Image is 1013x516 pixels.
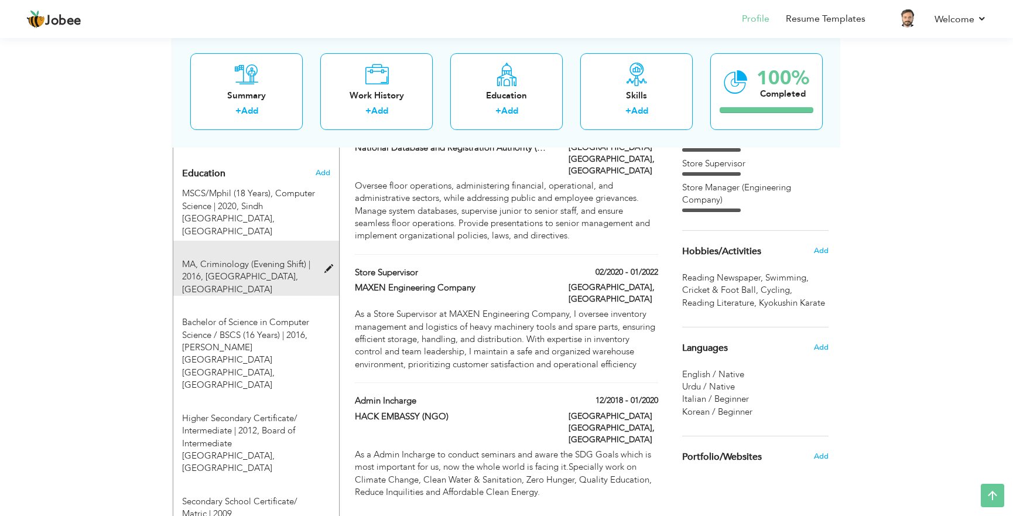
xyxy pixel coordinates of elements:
[757,68,809,87] div: 100%
[682,158,829,170] div: Store Supervisor
[355,411,552,423] label: HACK EMBASSY (NGO)
[742,12,769,26] a: Profile
[26,10,45,29] img: jobee.io
[682,381,735,392] span: Urdu / Native
[761,272,763,283] span: ,
[569,282,658,305] label: [GEOGRAPHIC_DATA], [GEOGRAPHIC_DATA]
[682,247,761,257] span: Hobbies/Activities
[790,284,792,296] span: ,
[182,271,298,295] span: [GEOGRAPHIC_DATA], [GEOGRAPHIC_DATA]
[182,200,275,237] span: Sindh [GEOGRAPHIC_DATA], [GEOGRAPHIC_DATA]
[765,272,811,284] span: Swimming
[173,187,339,238] div: MSCS/Mphil (18 Years), 2020
[590,89,683,101] div: Skills
[596,266,658,278] label: 02/2020 - 01/2022
[501,105,518,117] a: Add
[756,284,758,296] span: ,
[355,180,658,242] div: Oversee floor operations, administering financial, operational, and administrative sectors, while...
[182,258,310,282] span: MA, University of Karachi, 2016
[355,395,552,407] label: Admin Incharge
[682,284,761,296] span: Cricket & Foot Ball
[365,105,371,117] label: +
[759,297,827,309] span: Kyokushin Karate
[355,282,552,294] label: MAXEN Engineering Company
[682,393,749,405] span: Italian / Beginner
[330,89,423,101] div: Work History
[460,89,553,101] div: Education
[355,449,658,511] div: As a Admin Incharge to conduct seminars and aware the SDG Goals which is most important for us, n...
[754,297,757,309] span: ,
[814,342,829,353] span: Add
[182,425,295,474] span: Board of Intermediate [GEOGRAPHIC_DATA], [GEOGRAPHIC_DATA]
[682,327,829,418] div: Show your familiar languages.
[241,105,258,117] a: Add
[355,266,552,279] label: Store Supervisor
[235,105,241,117] label: +
[200,89,293,101] div: Summary
[182,412,297,436] span: Higher Secondary Certificate/ Intermediate, Board of Intermediate Karachi, 2012
[182,341,275,391] span: [PERSON_NAME] [GEOGRAPHIC_DATA] [GEOGRAPHIC_DATA], [GEOGRAPHIC_DATA]
[935,12,987,26] a: Welcome
[371,105,388,117] a: Add
[45,15,81,28] span: Jobee
[898,9,917,28] img: Profile Img
[786,12,865,26] a: Resume Templates
[806,272,809,283] span: ,
[625,105,631,117] label: +
[182,187,315,211] span: MSCS/Mphil (18 Years), Sindh Madressatul Islam University, 2020
[673,231,837,272] div: Share some of your professional and personal interests.
[173,299,339,392] div: Bachelor of Science in Computer Science / BSCS (16 Years), 2016
[761,284,795,296] span: Cycling
[355,142,552,154] label: National Database and Registration Authority (NADRA)
[495,105,501,117] label: +
[569,142,658,177] label: [GEOGRAPHIC_DATA] [GEOGRAPHIC_DATA], [GEOGRAPHIC_DATA]
[182,169,225,179] span: Education
[814,245,829,256] span: Add
[682,182,829,207] div: Store Manager (Engineering Company)
[631,105,648,117] a: Add
[682,297,759,309] span: Reading Literature
[682,272,765,284] span: Reading Newspaper
[682,406,752,418] span: Korean / Beginner
[757,87,809,100] div: Completed
[316,168,330,178] span: Add
[173,241,339,296] div: MA, 2016
[355,308,658,371] div: As a Store Supervisor at MAXEN Engineering Company, I oversee inventory management and logistics ...
[682,452,762,463] span: Portfolio/Websites
[569,411,658,446] label: [GEOGRAPHIC_DATA] [GEOGRAPHIC_DATA], [GEOGRAPHIC_DATA]
[173,395,339,475] div: Higher Secondary Certificate/ Intermediate, 2012
[26,10,81,29] a: Jobee
[682,368,744,380] span: English / Native
[673,436,837,477] div: Share your links of online work
[596,395,658,406] label: 12/2018 - 01/2020
[814,451,829,462] span: Add
[182,316,309,340] span: Bachelor of Science in Computer Science / BSCS (16 Years), Benazir Bhutto Shaheed University Kara...
[682,343,728,354] span: Languages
